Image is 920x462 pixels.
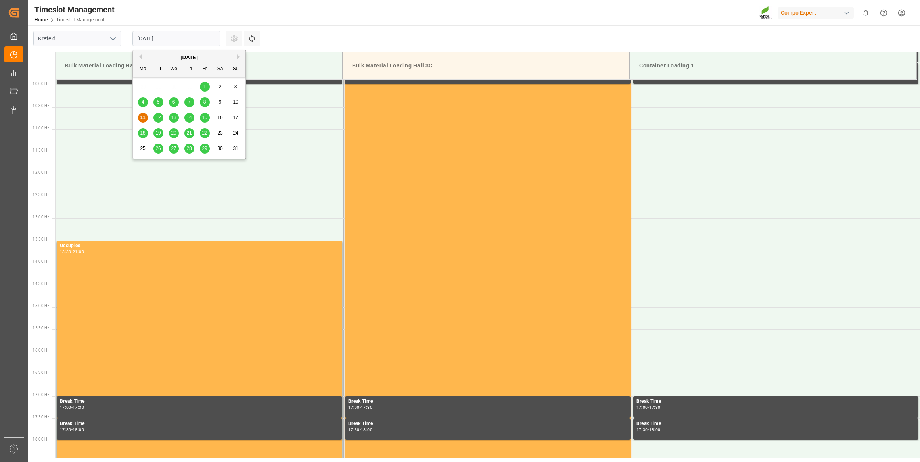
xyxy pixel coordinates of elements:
[231,144,241,154] div: Choose Sunday, August 31st, 2025
[200,128,210,138] div: Choose Friday, August 22nd, 2025
[778,5,857,20] button: Compo Expert
[231,82,241,92] div: Choose Sunday, August 3rd, 2025
[34,4,115,15] div: Timeslot Management
[648,406,649,409] div: -
[138,144,148,154] div: Choose Monday, August 25th, 2025
[33,304,49,308] span: 15:00 Hr
[219,84,222,89] span: 2
[60,406,71,409] div: 17:00
[169,113,179,123] div: Choose Wednesday, August 13th, 2025
[33,192,49,197] span: 12:30 Hr
[361,428,372,431] div: 18:00
[219,99,222,105] span: 9
[33,126,49,130] span: 11:00 Hr
[200,113,210,123] div: Choose Friday, August 15th, 2025
[172,99,175,105] span: 6
[215,113,225,123] div: Choose Saturday, August 16th, 2025
[217,115,222,120] span: 16
[186,130,192,136] span: 21
[636,398,916,406] div: Break Time
[184,128,194,138] div: Choose Thursday, August 21st, 2025
[203,99,206,105] span: 8
[361,406,372,409] div: 17:30
[636,406,648,409] div: 17:00
[33,81,49,86] span: 10:00 Hr
[203,84,206,89] span: 1
[231,64,241,74] div: Su
[33,237,49,241] span: 13:30 Hr
[360,428,361,431] div: -
[153,113,163,123] div: Choose Tuesday, August 12th, 2025
[153,64,163,74] div: Tu
[33,348,49,352] span: 16:00 Hr
[73,250,84,254] div: 21:00
[202,130,207,136] span: 22
[348,420,627,428] div: Break Time
[231,128,241,138] div: Choose Sunday, August 24th, 2025
[33,326,49,330] span: 15:30 Hr
[215,144,225,154] div: Choose Saturday, August 30th, 2025
[155,146,161,151] span: 26
[202,146,207,151] span: 29
[875,4,893,22] button: Help Center
[140,146,145,151] span: 25
[349,58,623,73] div: Bulk Material Loading Hall 3C
[33,170,49,175] span: 12:00 Hr
[231,113,241,123] div: Choose Sunday, August 17th, 2025
[636,428,648,431] div: 17:30
[171,146,176,151] span: 27
[71,406,73,409] div: -
[233,130,238,136] span: 24
[33,31,121,46] input: Type to search/select
[171,115,176,120] span: 13
[155,130,161,136] span: 19
[857,4,875,22] button: show 0 new notifications
[231,97,241,107] div: Choose Sunday, August 10th, 2025
[107,33,119,45] button: open menu
[138,97,148,107] div: Choose Monday, August 4th, 2025
[33,148,49,152] span: 11:30 Hr
[33,370,49,375] span: 16:30 Hr
[60,420,339,428] div: Break Time
[200,144,210,154] div: Choose Friday, August 29th, 2025
[649,406,661,409] div: 17:30
[137,54,142,59] button: Previous Month
[33,415,49,419] span: 17:30 Hr
[233,115,238,120] span: 17
[60,250,71,254] div: 13:30
[778,7,854,19] div: Compo Expert
[73,428,84,431] div: 18:00
[155,115,161,120] span: 12
[33,437,49,441] span: 18:00 Hr
[157,99,160,105] span: 5
[71,250,73,254] div: -
[60,242,339,250] div: Occupied
[33,281,49,286] span: 14:30 Hr
[184,113,194,123] div: Choose Thursday, August 14th, 2025
[184,97,194,107] div: Choose Thursday, August 7th, 2025
[133,54,245,62] div: [DATE]
[33,215,49,219] span: 13:00 Hr
[233,146,238,151] span: 31
[348,406,360,409] div: 17:00
[132,31,220,46] input: DD.MM.YYYY
[33,259,49,264] span: 14:00 Hr
[153,128,163,138] div: Choose Tuesday, August 19th, 2025
[138,64,148,74] div: Mo
[217,130,222,136] span: 23
[234,84,237,89] span: 3
[153,97,163,107] div: Choose Tuesday, August 5th, 2025
[138,113,148,123] div: Choose Monday, August 11th, 2025
[169,64,179,74] div: We
[171,130,176,136] span: 20
[200,64,210,74] div: Fr
[759,6,772,20] img: Screenshot%202023-09-29%20at%2010.02.21.png_1712312052.png
[202,115,207,120] span: 15
[140,115,145,120] span: 11
[169,97,179,107] div: Choose Wednesday, August 6th, 2025
[62,58,336,73] div: Bulk Material Loading Hall 1
[348,428,360,431] div: 17:30
[200,97,210,107] div: Choose Friday, August 8th, 2025
[348,398,627,406] div: Break Time
[71,428,73,431] div: -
